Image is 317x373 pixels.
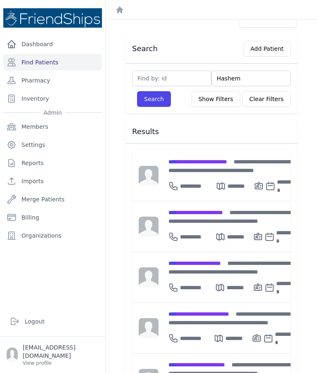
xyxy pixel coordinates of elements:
[3,72,102,89] a: Pharmacy
[7,313,99,330] a: Logout
[132,71,211,86] input: Find by: id
[132,44,158,54] h3: Search
[139,217,158,236] img: person-242608b1a05df3501eefc295dc1bc67a.jpg
[3,227,102,244] a: Organizations
[23,343,99,360] p: [EMAIL_ADDRESS][DOMAIN_NAME]
[3,54,102,71] a: Find Patients
[244,41,291,57] button: Add Patient
[192,91,240,107] button: Show Filters
[3,155,102,171] a: Reports
[7,343,99,366] a: [EMAIL_ADDRESS][DOMAIN_NAME] View profile
[23,360,99,366] p: View profile
[139,318,158,338] img: person-242608b1a05df3501eefc295dc1bc67a.jpg
[3,137,102,153] a: Settings
[211,71,291,86] input: Search by: name, government id or phone
[3,209,102,226] a: Billing
[40,109,65,117] span: Admin
[3,90,102,107] a: Inventory
[3,118,102,135] a: Members
[242,91,291,107] button: Clear Filters
[139,166,158,186] img: person-242608b1a05df3501eefc295dc1bc67a.jpg
[3,191,102,208] a: Merge Patients
[3,36,102,52] a: Dashboard
[137,91,171,107] button: Search
[3,173,102,189] a: Imports
[139,267,158,287] img: person-242608b1a05df3501eefc295dc1bc67a.jpg
[3,8,102,28] img: Medical Missions EMR
[132,127,291,137] h3: Results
